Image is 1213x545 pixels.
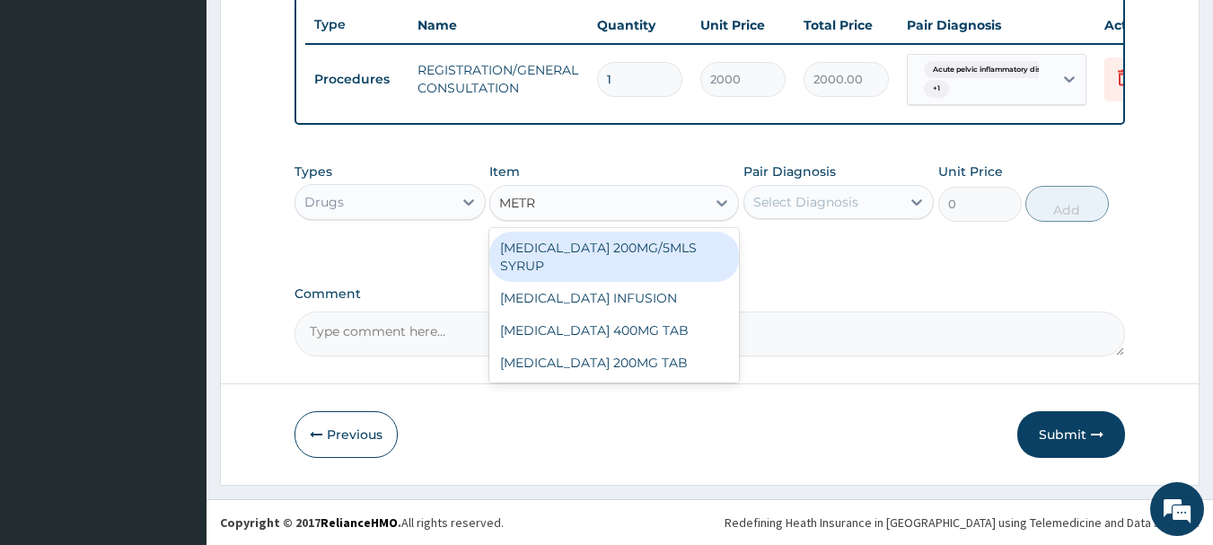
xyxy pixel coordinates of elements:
[321,514,398,531] a: RelianceHMO
[1025,186,1109,222] button: Add
[305,63,409,96] td: Procedures
[691,7,795,43] th: Unit Price
[795,7,898,43] th: Total Price
[489,282,739,314] div: [MEDICAL_DATA] INFUSION
[1017,411,1125,458] button: Submit
[489,347,739,379] div: [MEDICAL_DATA] 200MG TAB
[753,193,858,211] div: Select Diagnosis
[924,80,949,98] span: + 1
[409,52,588,106] td: REGISTRATION/GENERAL CONSULTATION
[294,9,338,52] div: Minimize live chat window
[489,314,739,347] div: [MEDICAL_DATA] 400MG TAB
[220,514,401,531] strong: Copyright © 2017 .
[1095,7,1185,43] th: Actions
[409,7,588,43] th: Name
[489,232,739,282] div: [MEDICAL_DATA] 200MG/5MLS SYRUP
[305,8,409,41] th: Type
[489,163,520,180] label: Item
[898,7,1095,43] th: Pair Diagnosis
[588,7,691,43] th: Quantity
[93,101,302,124] div: Chat with us now
[207,499,1213,545] footer: All rights reserved.
[33,90,73,135] img: d_794563401_company_1708531726252_794563401
[9,358,342,421] textarea: Type your message and hit 'Enter'
[743,163,836,180] label: Pair Diagnosis
[725,514,1200,532] div: Redefining Heath Insurance in [GEOGRAPHIC_DATA] using Telemedicine and Data Science!
[294,164,332,180] label: Types
[294,286,1126,302] label: Comment
[304,193,344,211] div: Drugs
[104,160,248,341] span: We're online!
[938,163,1003,180] label: Unit Price
[294,411,398,458] button: Previous
[924,61,1059,79] span: Acute pelvic inflammatory dise...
